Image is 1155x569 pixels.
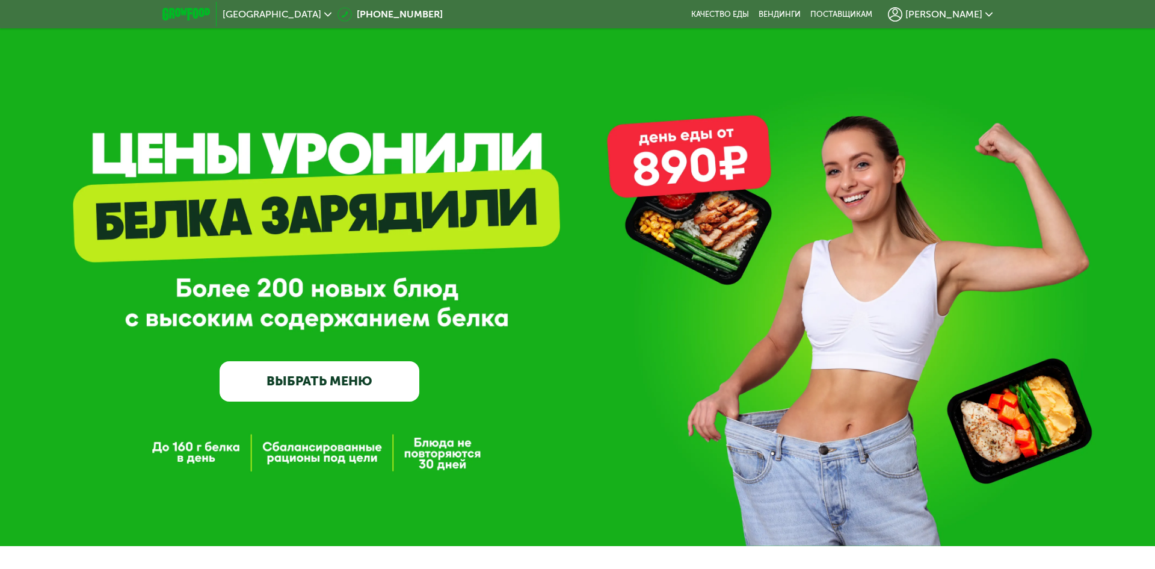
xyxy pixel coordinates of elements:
a: [PHONE_NUMBER] [337,7,443,22]
span: [GEOGRAPHIC_DATA] [223,10,321,19]
a: ВЫБРАТЬ МЕНЮ [220,361,419,402]
a: Вендинги [759,10,801,19]
div: поставщикам [810,10,872,19]
a: Качество еды [691,10,749,19]
span: [PERSON_NAME] [905,10,982,19]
